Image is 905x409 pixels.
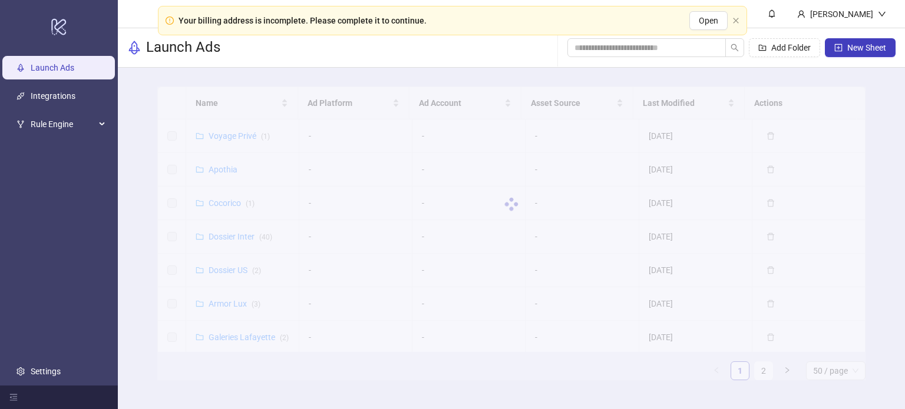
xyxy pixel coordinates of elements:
h3: Launch Ads [146,38,220,57]
span: down [878,10,886,18]
a: Launch Ads [31,63,74,72]
span: search [731,44,739,52]
div: Your billing address is incomplete. Please complete it to continue. [179,14,427,27]
button: New Sheet [825,38,896,57]
span: Add Folder [771,43,811,52]
span: fork [16,120,25,128]
a: Integrations [31,91,75,101]
div: [PERSON_NAME] [805,8,878,21]
button: Add Folder [749,38,820,57]
span: rocket [127,41,141,55]
span: New Sheet [847,43,886,52]
span: plus-square [834,44,843,52]
span: folder-add [758,44,767,52]
span: user [797,10,805,18]
span: Rule Engine [31,112,95,136]
span: bell [768,9,776,18]
span: menu-fold [9,393,18,401]
a: Settings [31,367,61,376]
span: Open [699,16,718,25]
span: exclamation-circle [166,16,174,25]
button: close [732,17,739,25]
button: Open [689,11,728,30]
span: close [732,17,739,24]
